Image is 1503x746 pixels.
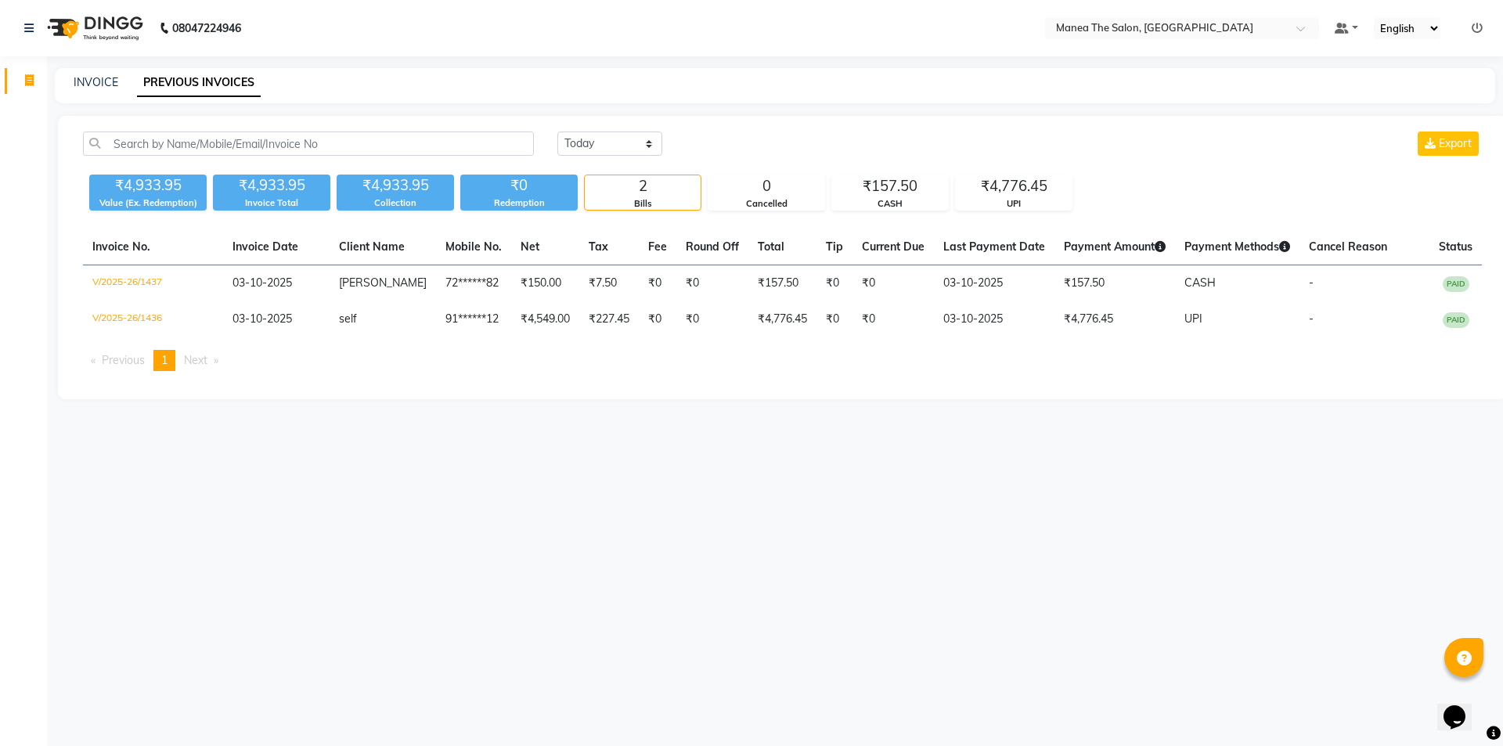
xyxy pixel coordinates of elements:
[83,350,1482,371] nav: Pagination
[1309,240,1387,254] span: Cancel Reason
[339,240,405,254] span: Client Name
[832,175,948,197] div: ₹157.50
[1064,240,1166,254] span: Payment Amount
[579,265,639,302] td: ₹7.50
[852,301,934,337] td: ₹0
[748,265,816,302] td: ₹157.50
[648,240,667,254] span: Fee
[74,75,118,89] a: INVOICE
[337,175,454,196] div: ₹4,933.95
[339,276,427,290] span: [PERSON_NAME]
[83,265,223,302] td: V/2025-26/1437
[1439,240,1472,254] span: Status
[816,265,852,302] td: ₹0
[1054,301,1175,337] td: ₹4,776.45
[748,301,816,337] td: ₹4,776.45
[89,196,207,210] div: Value (Ex. Redemption)
[934,265,1054,302] td: 03-10-2025
[232,312,292,326] span: 03-10-2025
[1054,265,1175,302] td: ₹157.50
[1184,312,1202,326] span: UPI
[589,240,608,254] span: Tax
[511,301,579,337] td: ₹4,549.00
[460,196,578,210] div: Redemption
[337,196,454,210] div: Collection
[708,197,824,211] div: Cancelled
[232,276,292,290] span: 03-10-2025
[40,6,147,50] img: logo
[639,301,676,337] td: ₹0
[460,175,578,196] div: ₹0
[708,175,824,197] div: 0
[758,240,784,254] span: Total
[832,197,948,211] div: CASH
[1184,276,1216,290] span: CASH
[89,175,207,196] div: ₹4,933.95
[137,69,261,97] a: PREVIOUS INVOICES
[83,132,534,156] input: Search by Name/Mobile/Email/Invoice No
[816,301,852,337] td: ₹0
[445,240,502,254] span: Mobile No.
[339,312,357,326] span: self
[511,265,579,302] td: ₹150.00
[639,265,676,302] td: ₹0
[172,6,241,50] b: 08047224946
[1437,683,1487,730] iframe: chat widget
[1418,132,1479,156] button: Export
[1184,240,1290,254] span: Payment Methods
[213,196,330,210] div: Invoice Total
[585,175,701,197] div: 2
[585,197,701,211] div: Bills
[1309,312,1314,326] span: -
[521,240,539,254] span: Net
[686,240,739,254] span: Round Off
[1309,276,1314,290] span: -
[83,301,223,337] td: V/2025-26/1436
[676,265,748,302] td: ₹0
[579,301,639,337] td: ₹227.45
[826,240,843,254] span: Tip
[862,240,925,254] span: Current Due
[1443,276,1469,292] span: PAID
[161,353,168,367] span: 1
[956,197,1072,211] div: UPI
[934,301,1054,337] td: 03-10-2025
[943,240,1045,254] span: Last Payment Date
[213,175,330,196] div: ₹4,933.95
[676,301,748,337] td: ₹0
[956,175,1072,197] div: ₹4,776.45
[1443,312,1469,328] span: PAID
[184,353,207,367] span: Next
[1439,136,1472,150] span: Export
[92,240,150,254] span: Invoice No.
[852,265,934,302] td: ₹0
[102,353,145,367] span: Previous
[232,240,298,254] span: Invoice Date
